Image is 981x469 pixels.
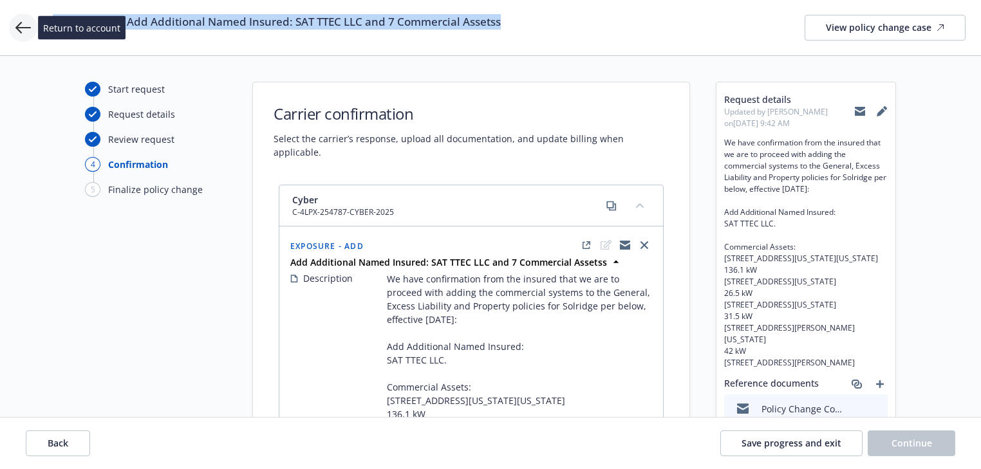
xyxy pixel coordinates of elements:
[290,241,364,252] span: Exposure - Add
[761,402,845,416] div: Policy Change Confirmation 2025 Excess Liability - Add Additional Named Insured SAT TTEC LLC and ...
[850,402,861,416] button: download file
[108,183,203,196] div: Finalize policy change
[720,430,863,456] button: Save progress and exit
[85,157,100,172] div: 4
[303,271,353,285] span: Description
[805,15,966,41] a: View policy change case
[892,437,932,449] span: Continue
[871,402,883,416] button: preview file
[292,207,394,218] span: C-4LPX-254787-CYBER-2025
[292,193,394,207] span: Cyber
[724,93,854,106] span: Request details
[826,15,944,40] div: View policy change case
[724,106,854,129] span: Updated by [PERSON_NAME] on [DATE] 9:42 AM
[742,437,841,449] span: Save progress and exit
[46,30,501,41] span: SRSC RE, LLC
[868,430,955,456] button: Continue
[108,82,165,96] div: Start request
[274,132,669,159] span: Select the carrier’s response, upload all documentation, and update billing when applicable.
[108,133,174,146] div: Review request
[872,376,888,392] a: add
[48,437,68,449] span: Back
[617,237,633,253] a: copyLogging
[108,107,175,121] div: Request details
[630,195,650,216] button: collapse content
[604,198,619,214] a: copy
[724,376,819,392] span: Reference documents
[43,21,120,35] span: Return to account
[279,185,663,226] div: CyberC-4LPX-254787-CYBER-2025copycollapse content
[598,237,613,253] span: edit
[290,256,607,268] strong: Add Additional Named Insured: SAT TTEC LLC and 7 Commercial Assetss
[724,137,888,369] span: We have confirmation from the insured that we are to proceed with adding the commercial systems t...
[274,103,669,124] h1: Carrier confirmation
[579,237,594,253] a: external
[46,14,501,30] span: 7 Policies CRC - Add Additional Named Insured: SAT TTEC LLC and 7 Commercial Assetss
[637,237,652,253] a: close
[26,430,90,456] button: Back
[108,158,168,171] div: Confirmation
[849,376,864,392] a: associate
[85,182,100,197] div: 5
